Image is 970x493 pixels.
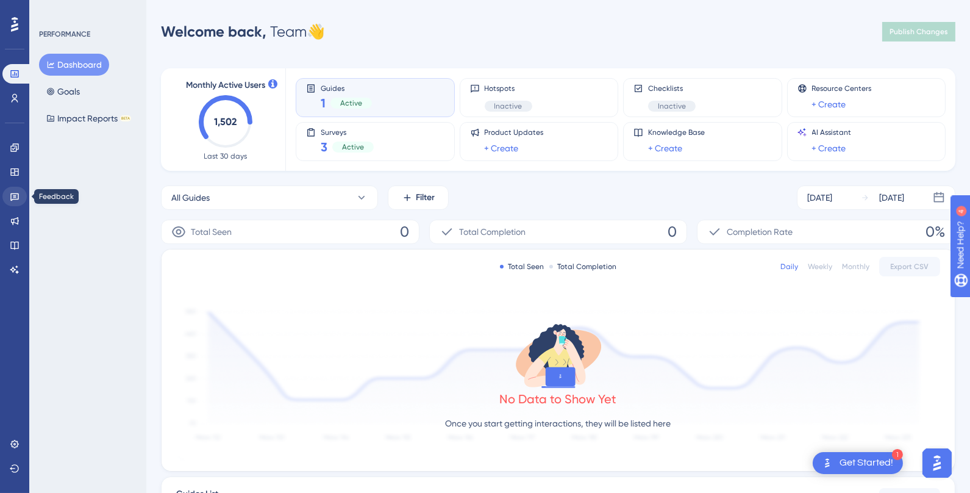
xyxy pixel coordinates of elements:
button: Filter [388,185,449,210]
span: Guides [321,84,372,92]
div: Total Completion [549,262,617,272]
div: Daily [780,262,798,272]
div: 1 [892,449,903,460]
text: 1,502 [215,116,237,128]
span: Active [340,98,362,108]
span: 0 [668,222,677,242]
a: + Create [812,97,846,112]
div: [DATE] [879,190,904,205]
div: Get Started! [840,456,893,470]
span: Total Seen [191,225,232,239]
div: Weekly [808,262,832,272]
span: Checklists [648,84,696,93]
button: Export CSV [879,257,940,276]
button: Publish Changes [882,22,955,41]
p: Once you start getting interactions, they will be listed here [446,416,671,431]
span: Active [342,142,364,152]
a: + Create [812,141,846,156]
span: Welcome back, [161,23,266,40]
span: 0 [400,222,409,242]
button: Goals [39,81,87,103]
div: 4 [85,6,88,16]
span: Total Completion [459,225,526,239]
div: Total Seen [500,262,544,272]
div: BETA [120,115,131,121]
span: Need Help? [29,3,76,18]
span: Monthly Active Users [186,78,265,93]
span: Knowledge Base [648,128,705,137]
span: Export CSV [891,262,929,272]
span: All Guides [171,190,210,205]
div: Open Get Started! checklist, remaining modules: 1 [813,452,903,474]
span: AI Assistant [812,128,852,137]
span: Publish Changes [890,27,948,37]
div: No Data to Show Yet [500,390,617,408]
div: [DATE] [807,190,832,205]
span: Product Updates [485,128,544,137]
div: Monthly [842,262,869,272]
img: launcher-image-alternative-text [820,456,835,470]
span: Completion Rate [727,225,793,239]
span: Filter [416,190,435,205]
span: 0% [925,222,945,242]
div: PERFORMANCE [39,29,90,39]
iframe: UserGuiding AI Assistant Launcher [919,445,955,481]
div: Team 👋 [161,22,325,41]
a: + Create [648,141,682,156]
a: + Create [485,141,519,156]
button: Dashboard [39,54,109,76]
span: Surveys [321,128,374,136]
button: Impact ReportsBETA [39,107,138,129]
span: Hotspots [485,84,532,93]
button: All Guides [161,185,378,210]
span: 1 [321,95,326,112]
span: Inactive [494,101,522,111]
span: Resource Centers [812,84,872,93]
span: Inactive [658,101,686,111]
span: 3 [321,139,327,156]
span: Last 30 days [204,151,248,161]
